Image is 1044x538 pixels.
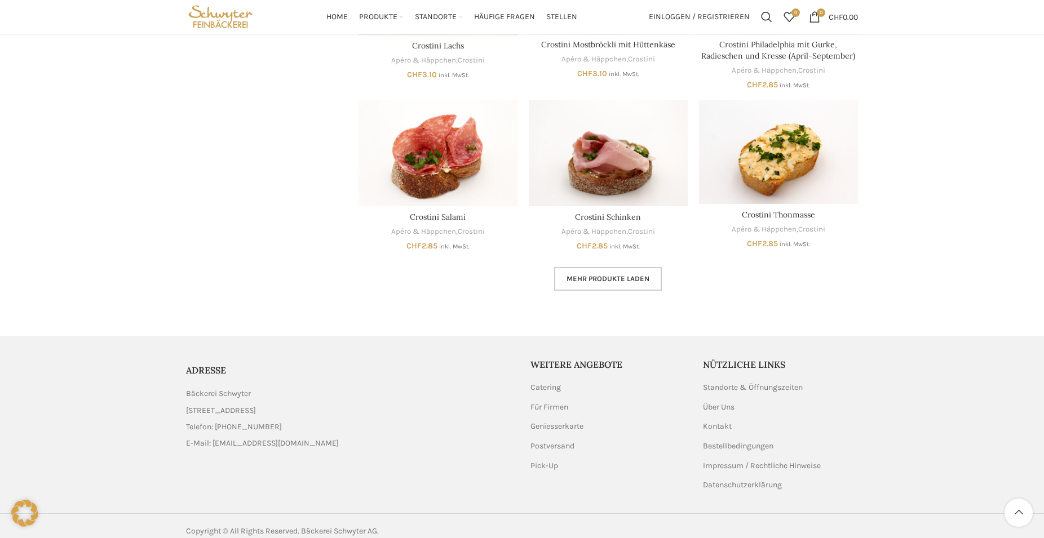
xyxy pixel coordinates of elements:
[780,82,810,89] small: inkl. MwSt.
[575,212,641,222] a: Crostini Schinken
[561,54,626,65] a: Apéro & Häppchen
[529,226,688,237] div: ,
[829,12,858,21] bdi: 0.00
[609,243,640,250] small: inkl. MwSt.
[829,12,843,21] span: CHF
[703,358,859,371] h5: Nützliche Links
[747,80,778,90] bdi: 2.85
[474,6,535,28] a: Häufige Fragen
[439,243,470,250] small: inkl. MwSt.
[780,241,810,248] small: inkl. MwSt.
[439,72,469,79] small: inkl. MwSt.
[699,65,858,76] div: ,
[261,6,643,28] div: Main navigation
[326,12,348,23] span: Home
[703,479,783,491] a: Datenschutzerklärung
[458,55,485,66] a: Crostini
[541,39,675,50] a: Crostini Mostbröckli mit Hüttenkäse
[186,11,255,21] a: Site logo
[798,65,825,76] a: Crostini
[391,55,456,66] a: Apéro & Häppchen
[778,6,800,28] div: Meine Wunschliste
[643,6,755,28] a: Einloggen / Registrieren
[577,241,608,251] bdi: 2.85
[359,226,517,237] div: ,
[529,54,688,65] div: ,
[732,65,797,76] a: Apéro & Häppchen
[530,460,559,472] a: Pick-Up
[412,41,464,51] a: Crostini Lachs
[186,388,251,400] span: Bäckerei Schwyter
[798,224,825,235] a: Crostini
[628,54,655,65] a: Crostini
[703,460,822,472] a: Impressum / Rechtliche Hinweise
[577,69,607,78] bdi: 3.10
[359,100,517,206] a: Crostini Salami
[703,421,733,432] a: Kontakt
[186,404,256,417] span: [STREET_ADDRESS]
[186,437,339,450] span: E-Mail: [EMAIL_ADDRESS][DOMAIN_NAME]
[742,210,815,220] a: Crostini Thonmasse
[186,421,514,433] a: List item link
[359,55,517,66] div: ,
[391,226,456,237] a: Apéro & Häppchen
[649,13,750,21] span: Einloggen / Registrieren
[546,6,577,28] a: Stellen
[458,226,485,237] a: Crostini
[474,12,535,23] span: Häufige Fragen
[567,274,649,283] span: Mehr Produkte laden
[406,241,422,251] span: CHF
[186,364,226,376] span: ADRESSE
[415,6,463,28] a: Standorte
[530,402,569,413] a: Für Firmen
[530,382,562,393] a: Catering
[1005,499,1033,527] a: Scroll to top button
[577,241,592,251] span: CHF
[186,525,516,537] div: Copyright © All Rights Reserved. Bäckerei Schwyter AG.
[359,6,404,28] a: Produkte
[410,212,466,222] a: Crostini Salami
[803,6,864,28] a: 0 CHF0.00
[326,6,348,28] a: Home
[791,8,800,17] span: 0
[703,402,736,413] a: Über Uns
[732,224,797,235] a: Apéro & Häppchen
[530,441,576,452] a: Postversand
[755,6,778,28] a: Suchen
[628,226,655,237] a: Crostini
[554,267,662,291] a: Mehr Produkte laden
[747,239,778,248] bdi: 2.85
[530,358,686,371] h5: Weitere Angebote
[699,100,858,204] a: Crostini Thonmasse
[407,70,422,79] span: CHF
[699,224,858,235] div: ,
[546,12,577,23] span: Stellen
[406,241,437,251] bdi: 2.85
[817,8,825,17] span: 0
[778,6,800,28] a: 0
[359,12,397,23] span: Produkte
[530,421,585,432] a: Geniesserkarte
[747,80,762,90] span: CHF
[609,70,639,78] small: inkl. MwSt.
[407,70,437,79] bdi: 3.10
[577,69,592,78] span: CHF
[703,441,775,452] a: Bestellbedingungen
[561,226,626,237] a: Apéro & Häppchen
[415,12,457,23] span: Standorte
[529,100,688,206] a: Crostini Schinken
[703,382,804,393] a: Standorte & Öffnungszeiten
[747,239,762,248] span: CHF
[701,39,855,61] a: Crostini Philadelphia mit Gurke, Radieschen und Kresse (April-September)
